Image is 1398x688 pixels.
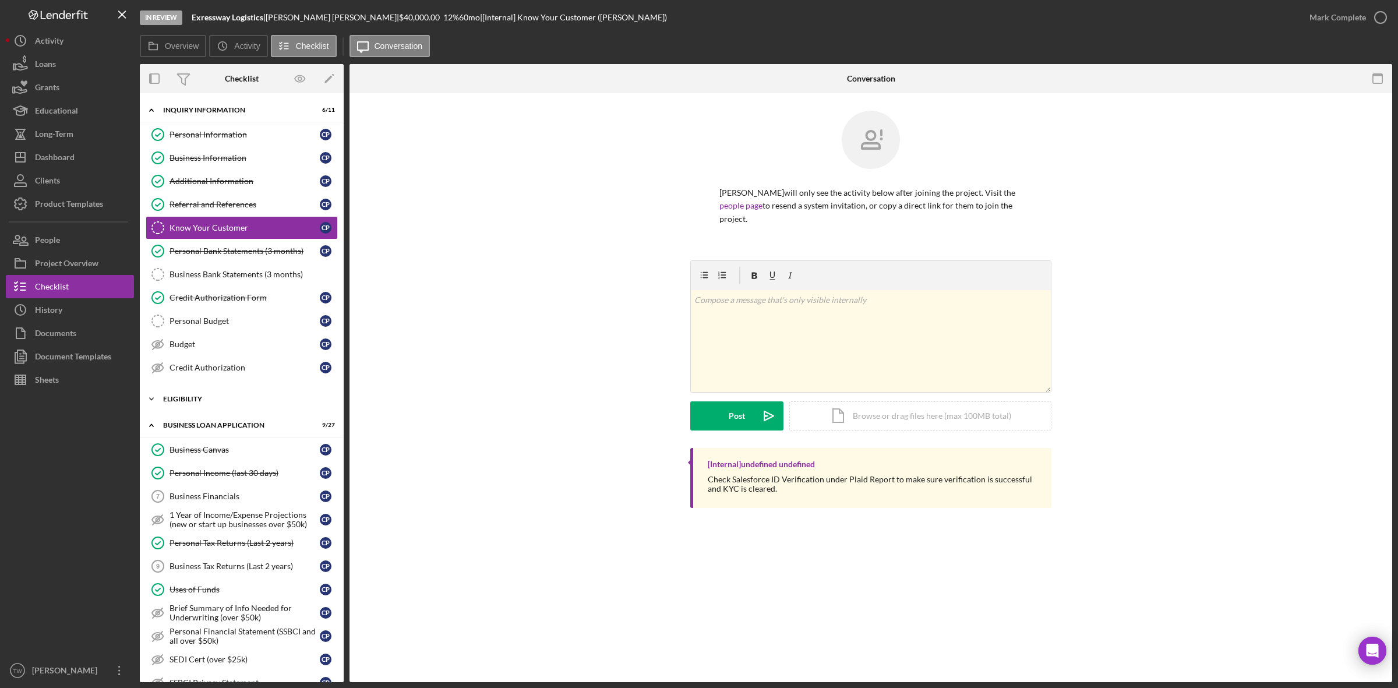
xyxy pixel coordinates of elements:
[6,76,134,99] a: Grants
[349,35,430,57] button: Conversation
[459,13,480,22] div: 60 mo
[170,562,320,571] div: Business Tax Returns (Last 2 years)
[719,186,1022,225] p: [PERSON_NAME] will only see the activity below after joining the project. Visit the to resend a s...
[170,678,320,687] div: SSBCI Privacy Statement
[170,223,320,232] div: Know Your Customer
[170,246,320,256] div: Personal Bank Statements (3 months)
[146,578,338,601] a: Uses of FundsCP
[35,345,111,371] div: Document Templates
[225,74,259,83] div: Checklist
[35,76,59,102] div: Grants
[6,275,134,298] button: Checklist
[729,401,745,431] div: Post
[170,177,320,186] div: Additional Information
[320,584,331,595] div: C P
[146,601,338,625] a: Brief Summary of Info Needed for Underwriting (over $50k)CP
[320,152,331,164] div: C P
[320,654,331,665] div: C P
[35,298,62,324] div: History
[146,648,338,671] a: SEDI Cert (over $25k)CP
[6,659,134,682] button: TW[PERSON_NAME]
[170,153,320,163] div: Business Information
[13,668,23,674] text: TW
[163,422,306,429] div: BUSINESS LOAN APPLICATION
[146,216,338,239] a: Know Your CustomerCP
[146,438,338,461] a: Business CanvasCP
[170,468,320,478] div: Personal Income (last 30 days)
[266,13,399,22] div: [PERSON_NAME] [PERSON_NAME] |
[146,531,338,555] a: Personal Tax Returns (Last 2 years)CP
[320,514,331,525] div: C P
[6,322,134,345] a: Documents
[170,200,320,209] div: Referral and References
[847,74,895,83] div: Conversation
[146,508,338,531] a: 1 Year of Income/Expense Projections (new or start up businesses over $50k)CP
[192,12,263,22] b: Exressway Logistics
[170,316,320,326] div: Personal Budget
[6,52,134,76] a: Loans
[140,35,206,57] button: Overview
[320,491,331,502] div: C P
[146,193,338,216] a: Referral and ReferencesCP
[443,13,459,22] div: 12 %
[314,107,335,114] div: 6 / 11
[320,467,331,479] div: C P
[170,340,320,349] div: Budget
[320,607,331,619] div: C P
[6,345,134,368] button: Document Templates
[170,538,320,548] div: Personal Tax Returns (Last 2 years)
[1309,6,1366,29] div: Mark Complete
[320,362,331,373] div: C P
[170,627,320,645] div: Personal Financial Statement (SSBCI and all over $50k)
[6,99,134,122] button: Educational
[146,333,338,356] a: BudgetCP
[320,338,331,350] div: C P
[146,123,338,146] a: Personal InformationCP
[375,41,423,51] label: Conversation
[708,475,1040,493] div: Check Salesforce ID Verification under Plaid Report to make sure verification is successful and K...
[708,460,815,469] div: [Internal] undefined undefined
[6,192,134,216] button: Product Templates
[320,444,331,456] div: C P
[690,401,783,431] button: Post
[314,422,335,429] div: 9 / 27
[1298,6,1392,29] button: Mark Complete
[320,292,331,304] div: C P
[35,228,60,255] div: People
[6,368,134,391] button: Sheets
[320,222,331,234] div: C P
[320,199,331,210] div: C P
[6,228,134,252] button: People
[35,322,76,348] div: Documents
[156,563,160,570] tspan: 9
[146,170,338,193] a: Additional InformationCP
[35,275,69,301] div: Checklist
[6,146,134,169] button: Dashboard
[163,107,306,114] div: INQUIRY INFORMATION
[35,122,73,149] div: Long-Term
[146,263,338,286] a: Business Bank Statements (3 months)
[6,298,134,322] button: History
[35,99,78,125] div: Educational
[146,286,338,309] a: Credit Authorization FormCP
[35,146,75,172] div: Dashboard
[320,630,331,642] div: C P
[146,146,338,170] a: Business InformationCP
[320,537,331,549] div: C P
[170,510,320,529] div: 1 Year of Income/Expense Projections (new or start up businesses over $50k)
[170,604,320,622] div: Brief Summary of Info Needed for Underwriting (over $50k)
[165,41,199,51] label: Overview
[170,492,320,501] div: Business Financials
[146,555,338,578] a: 9Business Tax Returns (Last 2 years)CP
[6,29,134,52] a: Activity
[320,560,331,572] div: C P
[140,10,182,25] div: In Review
[6,252,134,275] button: Project Overview
[146,239,338,263] a: Personal Bank Statements (3 months)CP
[234,41,260,51] label: Activity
